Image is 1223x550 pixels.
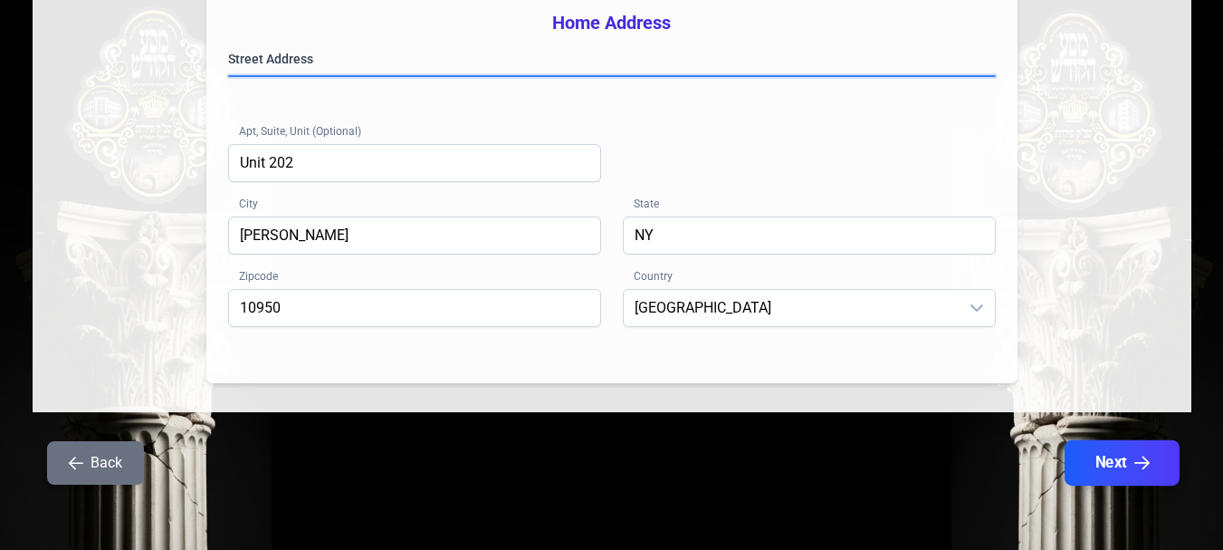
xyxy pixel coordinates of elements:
span: United States [624,290,959,326]
h3: Home Address [228,10,996,35]
button: Back [47,441,144,485]
button: Next [1064,440,1179,486]
input: e.g. Apt 4B, Suite 200 [228,144,601,182]
div: dropdown trigger [959,290,995,326]
label: Street Address [228,50,996,68]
